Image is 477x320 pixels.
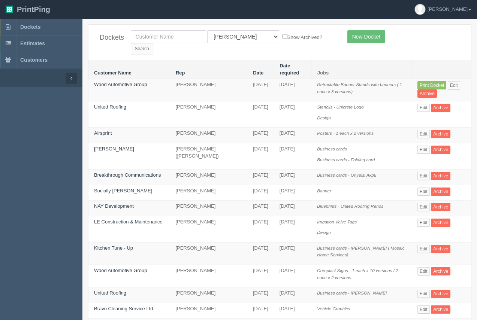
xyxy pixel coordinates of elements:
a: Edit [417,245,430,253]
h4: Dockets [100,34,120,42]
a: Kitchen Tune - Up [94,245,133,251]
td: [DATE] [274,216,312,242]
i: Business cards - [PERSON_NAME] [317,290,387,295]
i: Banner [317,188,331,193]
td: [DATE] [274,170,312,185]
a: Edit [448,81,460,89]
a: Socially [PERSON_NAME] [94,188,152,193]
a: Archive [431,203,450,211]
a: NAY Development [94,203,134,209]
td: [PERSON_NAME] ([PERSON_NAME]) [170,143,247,169]
td: [PERSON_NAME] [170,265,247,287]
td: [PERSON_NAME] [170,170,247,185]
td: [DATE] [247,79,274,101]
a: Edit [417,172,430,180]
a: United Roofing [94,104,126,110]
td: [PERSON_NAME] [170,242,247,265]
a: Archive [431,219,450,227]
td: [DATE] [247,287,274,303]
span: Estimates [20,40,45,46]
td: [DATE] [247,216,274,242]
td: [DATE] [247,128,274,143]
a: Airsprint [94,130,112,136]
a: Archive [431,172,450,180]
a: Archive [431,267,450,275]
i: Design [317,115,330,120]
a: Archive [431,188,450,196]
a: Edit [417,146,430,154]
a: Edit [417,104,430,112]
a: New Docket [347,30,385,43]
a: Edit [417,267,430,275]
span: Dockets [20,24,40,30]
a: Rep [176,70,185,76]
a: [PERSON_NAME] [94,146,134,152]
a: Archive [431,130,450,138]
td: [DATE] [247,242,274,265]
i: Stencils - Unicrete Logo [317,104,363,109]
td: [DATE] [274,79,312,101]
td: [DATE] [274,143,312,169]
a: Edit [417,290,430,298]
i: Blueprints - United Roofing Renos [317,204,383,208]
a: Archive [417,89,437,98]
td: [PERSON_NAME] [170,79,247,101]
a: Archive [431,104,450,112]
td: [DATE] [274,201,312,216]
a: Edit [417,219,430,227]
td: [DATE] [274,185,312,201]
i: Coroplast Signs - 1 each x 10 versions / 2 each x 2 versions [317,268,398,280]
a: Customer Name [94,70,132,76]
td: [DATE] [274,303,312,319]
td: [DATE] [274,242,312,265]
input: Show Archived? [283,34,287,39]
i: Business cards - [PERSON_NAME] ( Mosaic Home Services) [317,246,404,257]
a: Date [253,70,263,76]
i: Design [317,230,330,235]
a: Edit [417,203,430,211]
a: Edit [417,188,430,196]
span: Customers [20,57,48,63]
i: Business cards - Onyeisi Akpu [317,173,376,177]
i: Business cards - Folding card [317,157,375,162]
i: Business cards [317,146,347,151]
a: Date required [280,63,299,76]
a: Wood Automotive Group [94,268,147,273]
a: Breakthrough Communications [94,172,161,178]
td: [PERSON_NAME] [170,201,247,216]
td: [DATE] [247,143,274,169]
th: Jobs [311,60,412,79]
a: Edit [417,305,430,314]
a: Edit [417,130,430,138]
label: Show Archived? [283,33,322,41]
td: [DATE] [274,101,312,128]
img: logo-3e63b451c926e2ac314895c53de4908e5d424f24456219fb08d385ab2e579770.png [6,6,13,13]
td: [PERSON_NAME] [170,128,247,143]
td: [PERSON_NAME] [170,303,247,319]
a: United Roofing [94,290,126,296]
td: [DATE] [247,265,274,287]
i: Posters - 1 each x 2 versions [317,131,374,135]
td: [PERSON_NAME] [170,101,247,128]
input: Customer Name [131,30,206,43]
td: [PERSON_NAME] [170,287,247,303]
i: Irrigation Valve Tags [317,219,357,224]
td: [DATE] [274,287,312,303]
input: Search [131,43,153,54]
td: [DATE] [247,170,274,185]
a: Print Docket [417,81,446,89]
i: Vehicle Graphics [317,306,350,311]
td: [PERSON_NAME] [170,185,247,201]
td: [DATE] [247,201,274,216]
a: Bravo Cleaning Service Ltd. [94,306,154,311]
td: [PERSON_NAME] [170,216,247,242]
a: Archive [431,245,450,253]
td: [DATE] [247,101,274,128]
a: Archive [431,305,450,314]
img: avatar_default-7531ab5dedf162e01f1e0bb0964e6a185e93c5c22dfe317fb01d7f8cd2b1632c.jpg [415,4,425,15]
i: Retractable Banner Stands with banners ( 1 each x 3 versions) [317,82,402,94]
a: Archive [431,146,450,154]
td: [DATE] [247,303,274,319]
td: [DATE] [274,128,312,143]
td: [DATE] [274,265,312,287]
